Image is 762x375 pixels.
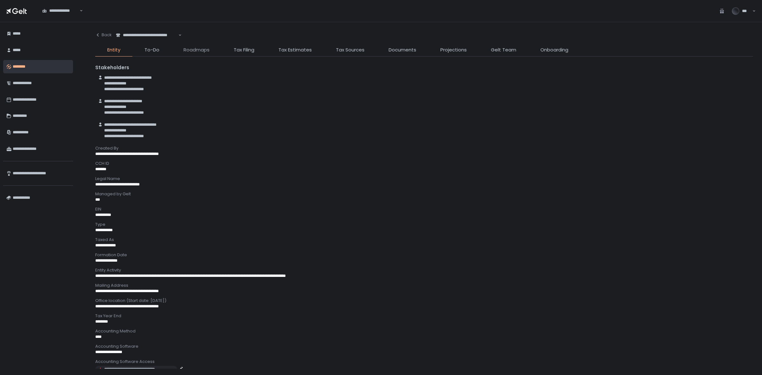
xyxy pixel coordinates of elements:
div: Office location (Start date: [DATE]) [95,298,753,304]
button: Back [95,29,112,41]
div: Stakeholders [95,64,753,71]
div: Mailing Address [95,283,753,288]
span: Projections [440,46,467,54]
div: Formation Date [95,252,753,258]
span: To-Do [144,46,159,54]
div: Managed by Gelt [95,191,753,197]
div: Tax Year End [95,313,753,319]
span: Onboarding [540,46,568,54]
div: Search for option [38,4,83,17]
div: CCH ID [95,161,753,166]
div: Accounting Method [95,328,753,334]
div: Type [95,222,753,227]
div: Search for option [112,29,182,42]
span: Entity [107,46,120,54]
span: Tax Estimates [278,46,312,54]
span: Gelt Team [491,46,516,54]
div: Entity Activity [95,267,753,273]
input: Search for option [78,8,79,14]
span: Roadmaps [184,46,210,54]
span: Tax Sources [336,46,364,54]
div: Taxed As [95,237,753,243]
div: Legal Name [95,176,753,182]
div: Accounting Software [95,344,753,349]
div: Accounting Software Access [95,359,753,365]
div: EIN [95,206,753,212]
span: Tax Filing [234,46,254,54]
div: Created By [95,145,753,151]
span: Documents [389,46,416,54]
div: Back [95,32,112,38]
